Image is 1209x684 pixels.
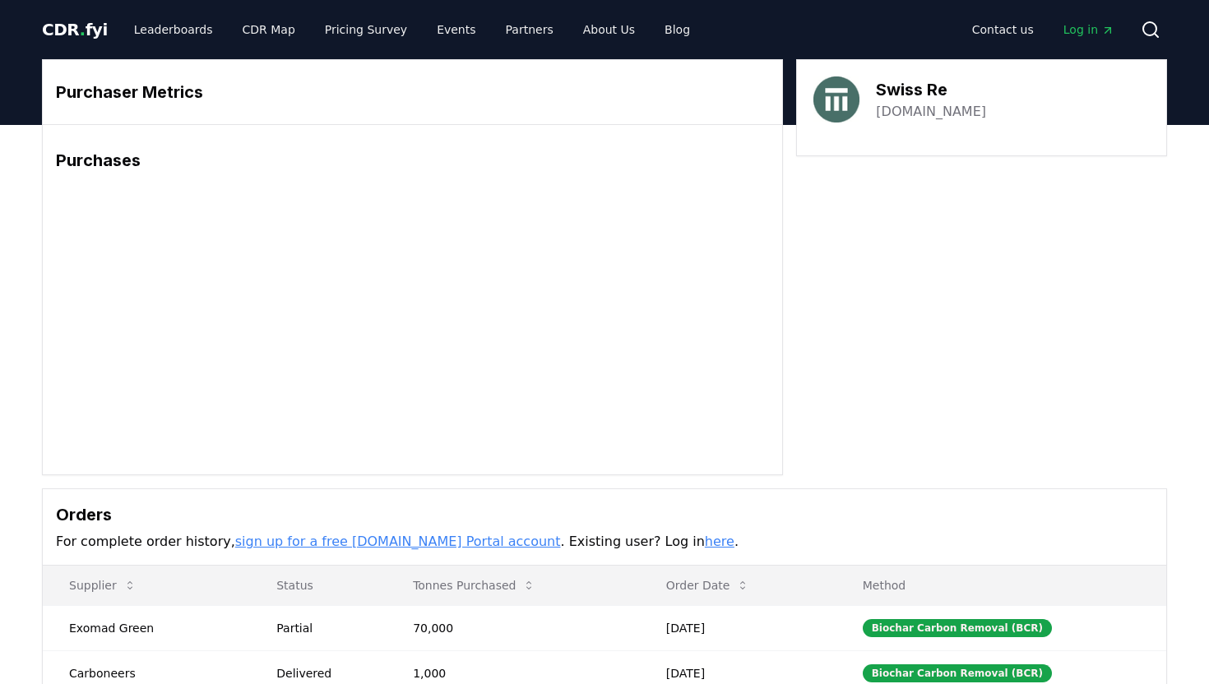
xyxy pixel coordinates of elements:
[959,15,1128,44] nav: Main
[43,605,250,650] td: Exomad Green
[400,569,549,602] button: Tonnes Purchased
[424,15,489,44] a: Events
[850,577,1153,594] p: Method
[1063,21,1114,38] span: Log in
[121,15,226,44] a: Leaderboards
[42,20,108,39] span: CDR fyi
[263,577,373,594] p: Status
[387,605,640,650] td: 70,000
[229,15,308,44] a: CDR Map
[570,15,648,44] a: About Us
[56,569,150,602] button: Supplier
[651,15,703,44] a: Blog
[640,605,836,650] td: [DATE]
[235,534,561,549] a: sign up for a free [DOMAIN_NAME] Portal account
[56,80,769,104] h3: Purchaser Metrics
[312,15,420,44] a: Pricing Survey
[80,20,86,39] span: .
[276,665,373,682] div: Delivered
[56,532,1153,552] p: For complete order history, . Existing user? Log in .
[813,76,859,122] img: Swiss Re-logo
[876,77,986,102] h3: Swiss Re
[863,664,1052,682] div: Biochar Carbon Removal (BCR)
[876,102,986,122] a: [DOMAIN_NAME]
[653,569,763,602] button: Order Date
[121,15,703,44] nav: Main
[56,148,769,173] h3: Purchases
[42,18,108,41] a: CDR.fyi
[493,15,567,44] a: Partners
[705,534,734,549] a: here
[276,620,373,636] div: Partial
[1050,15,1128,44] a: Log in
[56,502,1153,527] h3: Orders
[863,619,1052,637] div: Biochar Carbon Removal (BCR)
[959,15,1047,44] a: Contact us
